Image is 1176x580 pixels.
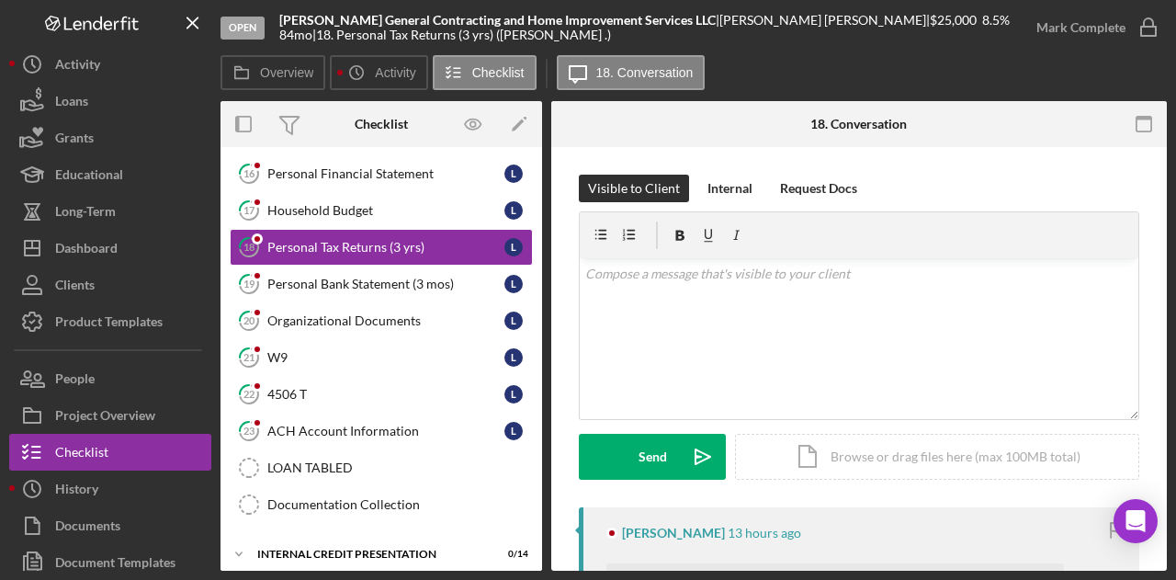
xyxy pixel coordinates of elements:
button: Checklist [9,434,211,471]
div: $25,000 [930,13,982,28]
button: Visible to Client [579,175,689,202]
div: Organizational Documents [267,313,504,328]
div: L [504,165,523,183]
a: 19Personal Bank Statement (3 mos)L [230,266,533,302]
a: 224506 TL [230,376,533,413]
div: Mark Complete [1036,9,1125,46]
a: 16Personal Financial StatementL [230,155,533,192]
button: 18. Conversation [557,55,706,90]
tspan: 16 [243,167,255,179]
div: W9 [267,350,504,365]
label: Activity [375,65,415,80]
div: [PERSON_NAME] [622,526,725,540]
button: People [9,360,211,397]
div: Long-Term [55,193,116,234]
button: Send [579,434,726,480]
button: Grants [9,119,211,156]
div: Internal Credit Presentation [257,549,482,560]
a: 23ACH Account InformationL [230,413,533,449]
div: People [55,360,95,402]
div: Project Overview [55,397,155,438]
tspan: 22 [243,388,254,400]
div: | 18. Personal Tax Returns (3 yrs) ([PERSON_NAME] .) [312,28,611,42]
div: [PERSON_NAME] [PERSON_NAME] | [719,13,930,28]
div: Personal Bank Statement (3 mos) [267,277,504,291]
div: Send [639,434,667,480]
a: 21W9L [230,339,533,376]
time: 2025-09-12 00:06 [728,526,801,540]
tspan: 23 [243,425,254,437]
div: L [504,238,523,256]
div: ACH Account Information [267,424,504,438]
button: Dashboard [9,230,211,267]
button: Documents [9,507,211,544]
button: Overview [220,55,325,90]
button: Activity [330,55,427,90]
div: Household Budget [267,203,504,218]
div: Product Templates [55,303,163,345]
tspan: 21 [243,351,254,363]
a: Documentation Collection [230,486,533,523]
div: LOAN TABLED [267,461,532,475]
div: L [504,201,523,220]
div: 4506 T [267,387,504,402]
a: LOAN TABLED [230,449,533,486]
b: [PERSON_NAME] General Contracting and Home Improvement Services LLC [279,12,716,28]
div: Request Docs [780,175,857,202]
label: 18. Conversation [596,65,694,80]
div: Grants [55,119,94,161]
tspan: 19 [243,278,255,290]
div: 0 / 14 [495,549,528,560]
button: Clients [9,267,211,303]
div: Personal Financial Statement [267,166,504,181]
button: History [9,471,211,507]
a: 17Household BudgetL [230,192,533,229]
button: Activity [9,46,211,83]
a: Long-Term [9,193,211,230]
div: L [504,348,523,367]
div: Checklist [355,117,408,131]
a: 18Personal Tax Returns (3 yrs)L [230,229,533,266]
button: Checklist [433,55,537,90]
label: Checklist [472,65,525,80]
div: Documentation Collection [267,497,532,512]
button: Product Templates [9,303,211,340]
div: L [504,312,523,330]
button: Educational [9,156,211,193]
a: 20Organizational DocumentsL [230,302,533,339]
tspan: 17 [243,204,255,216]
tspan: 20 [243,314,255,326]
div: Clients [55,267,95,308]
button: Request Docs [771,175,866,202]
div: Documents [55,507,120,549]
div: L [504,275,523,293]
div: 18. Conversation [810,117,907,131]
div: Checklist [55,434,108,475]
button: Project Overview [9,397,211,434]
div: | [279,13,719,28]
button: Internal [698,175,762,202]
div: Open [220,17,265,40]
div: History [55,471,98,512]
label: Overview [260,65,313,80]
button: Loans [9,83,211,119]
div: 84 mo [279,28,312,42]
div: L [504,422,523,440]
div: Visible to Client [588,175,680,202]
div: L [504,385,523,404]
div: Open Intercom Messenger [1114,499,1158,543]
button: Mark Complete [1018,9,1167,46]
div: Personal Tax Returns (3 yrs) [267,240,504,255]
